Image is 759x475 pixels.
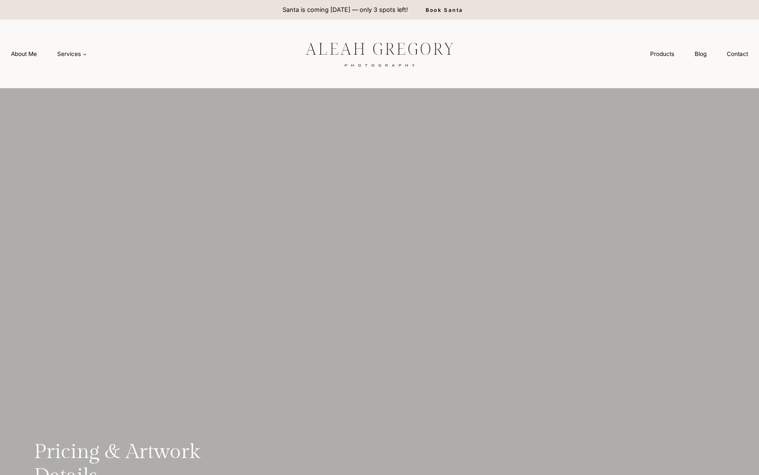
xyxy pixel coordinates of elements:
button: Child menu of Services [47,46,97,62]
p: Santa is coming [DATE] — only 3 spots left! [283,5,408,14]
img: aleah gregory logo [284,36,475,72]
a: Blog [684,46,717,62]
a: Contact [717,46,758,62]
a: About Me [1,46,47,62]
nav: Secondary [640,46,758,62]
a: Products [640,46,684,62]
nav: Primary [1,46,97,62]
